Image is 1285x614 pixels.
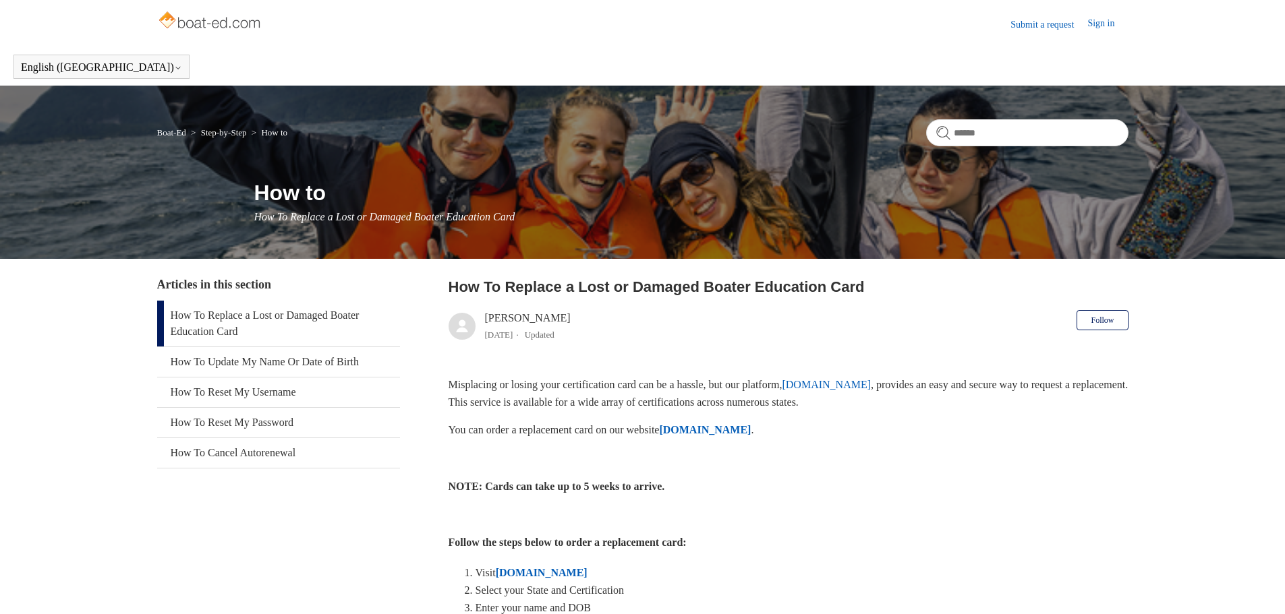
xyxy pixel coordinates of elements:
span: Enter your name and DOB [476,602,592,613]
h1: How to [254,177,1129,209]
a: Submit a request [1010,18,1087,32]
span: Select your State and Certification [476,584,624,596]
li: How to [249,127,287,137]
a: How To Reset My Password [157,408,400,437]
a: How To Cancel Autorenewal [157,438,400,468]
span: You can order a replacement card on our website [449,424,660,435]
a: Boat-Ed [157,127,186,137]
a: Step-by-Step [201,127,247,137]
a: How To Reset My Username [157,377,400,407]
a: How To Replace a Lost or Damaged Boater Education Card [157,301,400,346]
div: [PERSON_NAME] [485,310,571,342]
a: Sign in [1087,16,1128,32]
a: How To Update My Name Or Date of Birth [157,347,400,377]
p: Misplacing or losing your certification card can be a hassle, but our platform, , provides an eas... [449,376,1129,410]
span: How To Replace a Lost or Damaged Boater Education Card [254,211,515,222]
a: [DOMAIN_NAME] [659,424,751,435]
div: Live chat [1240,569,1275,604]
a: How to [261,127,287,137]
span: Visit [476,567,496,578]
li: Step-by-Step [188,127,249,137]
button: English ([GEOGRAPHIC_DATA]) [21,61,182,73]
strong: Follow the steps below to order a replacement card: [449,536,687,548]
li: Updated [525,330,554,340]
a: [DOMAIN_NAME] [496,567,588,578]
h2: How To Replace a Lost or Damaged Boater Education Card [449,276,1129,298]
span: Articles in this section [157,278,271,291]
img: Boat-Ed Help Center home page [157,8,264,35]
button: Follow Article [1077,310,1128,330]
li: Boat-Ed [157,127,189,137]
strong: NOTE: Cards can take up to 5 weeks to arrive. [449,481,665,492]
time: 04/08/2025, 12:48 [485,330,513,340]
input: Search [926,119,1129,146]
a: [DOMAIN_NAME] [782,379,871,390]
span: . [751,424,753,435]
